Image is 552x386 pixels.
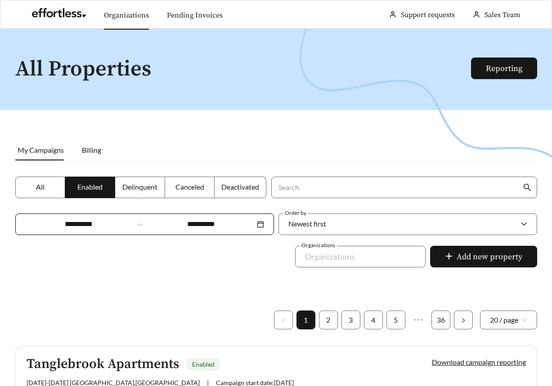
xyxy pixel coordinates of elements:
span: search [523,183,531,191]
span: Sales Team [485,10,520,19]
li: 3 [341,311,360,329]
span: My Campaigns [18,146,64,154]
span: Newest first [288,219,326,228]
span: Billing [82,146,101,154]
a: Support requests [401,10,455,19]
span: right [461,318,466,323]
span: left [281,318,286,323]
div: Page Size [480,311,537,329]
button: plusAdd new property [430,246,537,267]
button: left [274,311,293,329]
span: to [136,220,144,228]
li: 5 [386,311,405,329]
a: 36 [432,311,450,329]
li: 2 [319,311,338,329]
button: Reporting [471,58,537,79]
a: 1 [297,311,315,329]
li: Previous Page [274,311,293,329]
span: Enabled [77,182,103,191]
li: 1 [296,311,315,329]
a: Download campaign reporting [432,358,526,366]
span: 20 / page [490,311,527,329]
h1: All Properties [15,58,472,81]
span: Canceled [175,182,204,191]
a: 3 [342,311,360,329]
li: Next 5 Pages [409,311,428,329]
a: Reporting [486,63,522,74]
li: 36 [431,311,450,329]
span: Deactivated [221,182,259,191]
span: All [36,182,45,191]
span: swap-right [136,220,144,228]
a: Organizations [104,11,149,20]
li: 4 [364,311,383,329]
span: Delinquent [122,182,157,191]
button: right [454,311,473,329]
a: 4 [364,311,382,329]
span: ••• [409,311,428,329]
li: Next Page [454,311,473,329]
h5: Tanglebrook Apartments [27,357,179,372]
a: Pending Invoices [167,11,223,20]
span: Enabled [192,360,215,368]
a: 2 [319,311,337,329]
span: Add new property [457,251,522,263]
span: plus [445,252,453,262]
a: 5 [387,311,405,329]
